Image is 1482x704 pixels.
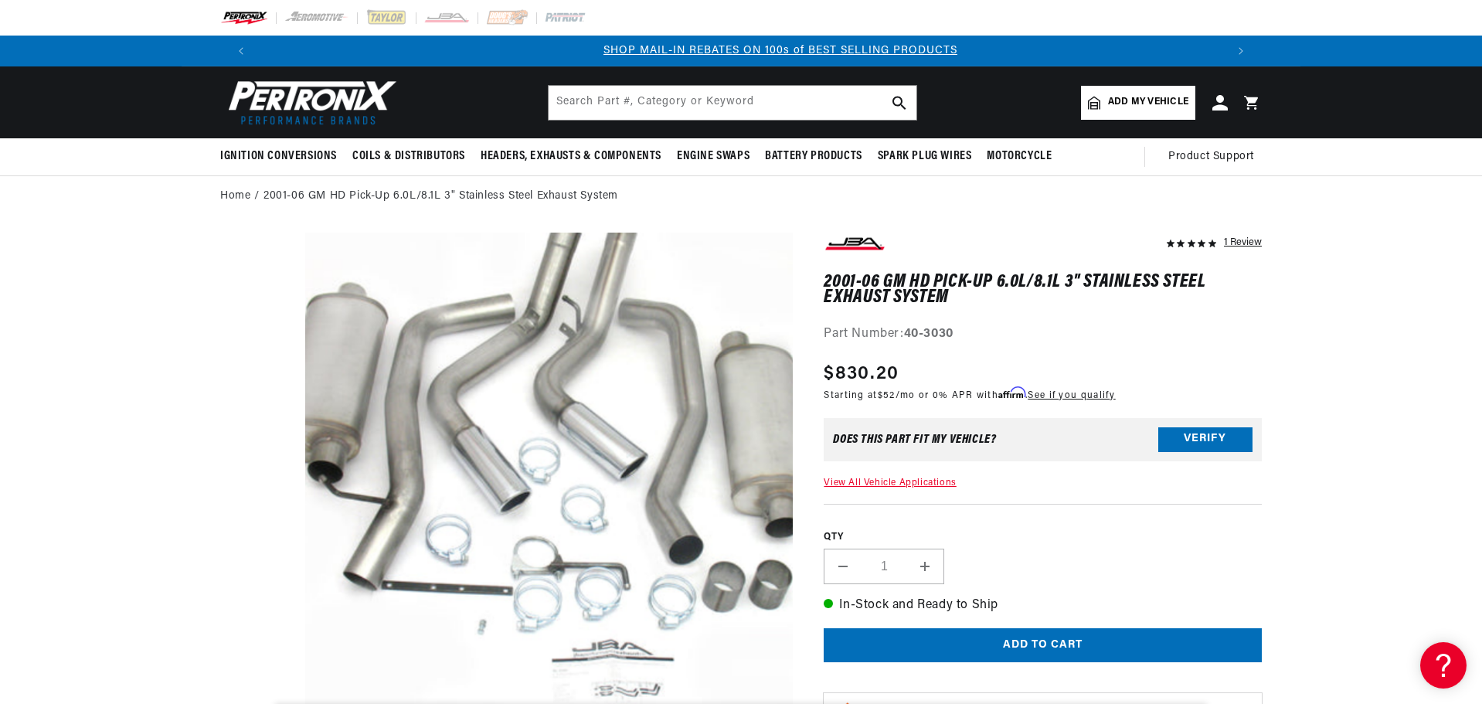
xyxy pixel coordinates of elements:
div: Part Number: [824,325,1262,345]
div: 1 Review [1224,233,1262,251]
a: SHOP MAIL-IN REBATES ON 100s of BEST SELLING PRODUCTS [603,45,957,56]
a: Add my vehicle [1081,86,1195,120]
summary: Coils & Distributors [345,138,473,175]
button: search button [882,86,916,120]
span: Product Support [1168,148,1254,165]
div: 2 of 3 [296,43,1265,60]
slideshow-component: Translation missing: en.sections.announcements.announcement_bar [182,36,1300,66]
strong: 40-3030 [904,328,953,340]
a: 2001-06 GM HD Pick-Up 6.0L/8.1L 3" Stainless Steel Exhaust System [263,188,618,205]
label: QTY [824,531,1262,544]
span: Affirm [998,387,1025,399]
span: Add my vehicle [1108,95,1188,110]
span: Engine Swaps [677,148,749,165]
span: Coils & Distributors [352,148,465,165]
a: Home [220,188,250,205]
span: $52 [878,391,896,400]
h1: 2001-06 GM HD Pick-Up 6.0L/8.1L 3" Stainless Steel Exhaust System [824,274,1262,306]
summary: Ignition Conversions [220,138,345,175]
summary: Engine Swaps [669,138,757,175]
input: Search Part #, Category or Keyword [549,86,916,120]
span: $830.20 [824,360,899,388]
span: Headers, Exhausts & Components [481,148,661,165]
img: Pertronix [220,76,398,129]
span: Ignition Conversions [220,148,337,165]
button: Translation missing: en.sections.announcements.next_announcement [1225,36,1256,66]
button: Translation missing: en.sections.announcements.previous_announcement [226,36,257,66]
summary: Product Support [1168,138,1262,175]
button: Verify [1158,427,1253,452]
span: Spark Plug Wires [878,148,972,165]
p: Starting at /mo or 0% APR with . [824,388,1115,403]
summary: Motorcycle [979,138,1059,175]
p: In-Stock and Ready to Ship [824,596,1262,616]
a: See if you qualify - Learn more about Affirm Financing (opens in modal) [1028,391,1115,400]
button: Add to cart [824,628,1262,663]
summary: Spark Plug Wires [870,138,980,175]
a: View All Vehicle Applications [824,478,956,488]
span: Battery Products [765,148,862,165]
nav: breadcrumbs [220,188,1262,205]
summary: Battery Products [757,138,870,175]
div: Announcement [296,43,1265,60]
span: Motorcycle [987,148,1052,165]
div: Does This part fit My vehicle? [833,434,996,446]
summary: Headers, Exhausts & Components [473,138,669,175]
